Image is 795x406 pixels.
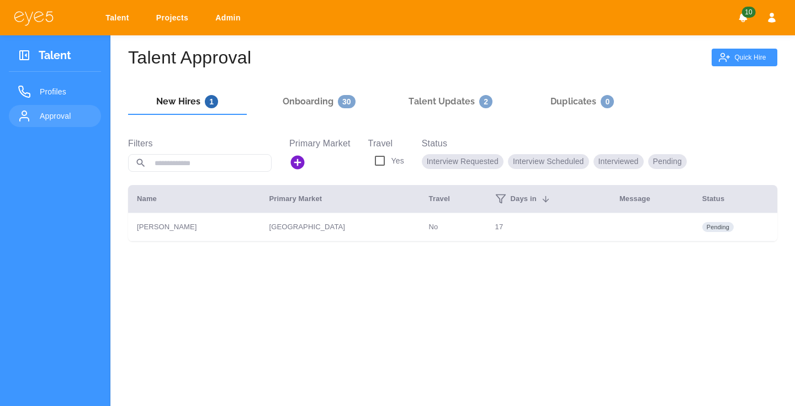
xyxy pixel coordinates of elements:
p: pending [648,154,687,169]
p: Quick Hire [734,54,766,61]
h3: Talent [39,49,71,66]
a: Talent [98,8,140,28]
label: Filters [128,137,272,150]
span: Profiles [40,85,92,98]
p: Yes [391,155,404,167]
td: [GEOGRAPHIC_DATA] [260,213,420,241]
td: No [420,213,486,241]
img: eye5 [13,10,54,26]
a: Projects [149,8,199,28]
a: Admin [208,8,252,28]
td: 17 [486,213,611,241]
p: Talent Approval [128,49,251,66]
h6: Duplicates [550,95,614,108]
span: 2 [479,95,492,108]
span: 0 [601,95,614,108]
h6: Onboarding [283,95,356,108]
th: Primary Market [260,185,420,213]
p: [PERSON_NAME] [137,222,251,233]
label: Primary Market [289,137,351,150]
p: interview scheduled [508,154,589,169]
h6: New Hires [156,95,218,108]
button: Quick Hire [712,49,777,66]
label: Status [422,137,687,150]
span: pending [702,223,734,231]
th: Status [693,185,777,213]
th: Message [611,185,693,213]
p: interviewed [593,154,644,169]
span: 1 [205,95,218,108]
p: interview requested [422,154,504,169]
span: Days in [511,194,537,204]
th: Name [128,185,260,213]
span: 30 [338,95,356,108]
span: 10 [741,7,755,18]
a: Approval [9,105,101,127]
span: Approval [40,109,92,123]
label: Travel [368,137,404,150]
h6: Talent Updates [409,95,492,108]
th: Travel [420,185,486,213]
a: Profiles [9,81,101,103]
button: Notifications [733,8,753,28]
